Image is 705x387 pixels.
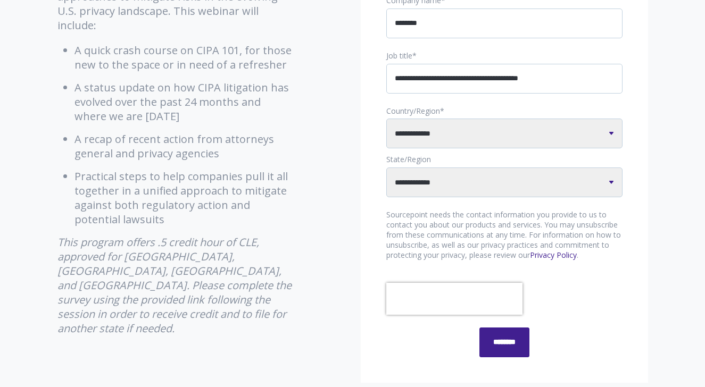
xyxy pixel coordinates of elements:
li: A quick crash course on CIPA 101, for those new to the space or in need of a refresher [74,43,294,72]
p: Sourcepoint needs the contact information you provide to us to contact you about our products and... [386,210,623,260]
li: A status update on how CIPA litigation has evolved over the past 24 months and where we are [DATE] [74,80,294,123]
span: Job title [386,51,412,61]
em: This program offers .5 credit hour of CLE, approved for [GEOGRAPHIC_DATA], [GEOGRAPHIC_DATA], [GE... [57,235,292,335]
li: Practical steps to help companies pull it all together in a unified approach to mitigate against ... [74,169,294,226]
span: Country/Region [386,106,440,116]
li: A recap of recent action from attorneys general and privacy agencies [74,132,294,161]
span: State/Region [386,154,431,164]
iframe: reCAPTCHA [386,283,522,315]
a: Privacy Policy [530,250,577,260]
